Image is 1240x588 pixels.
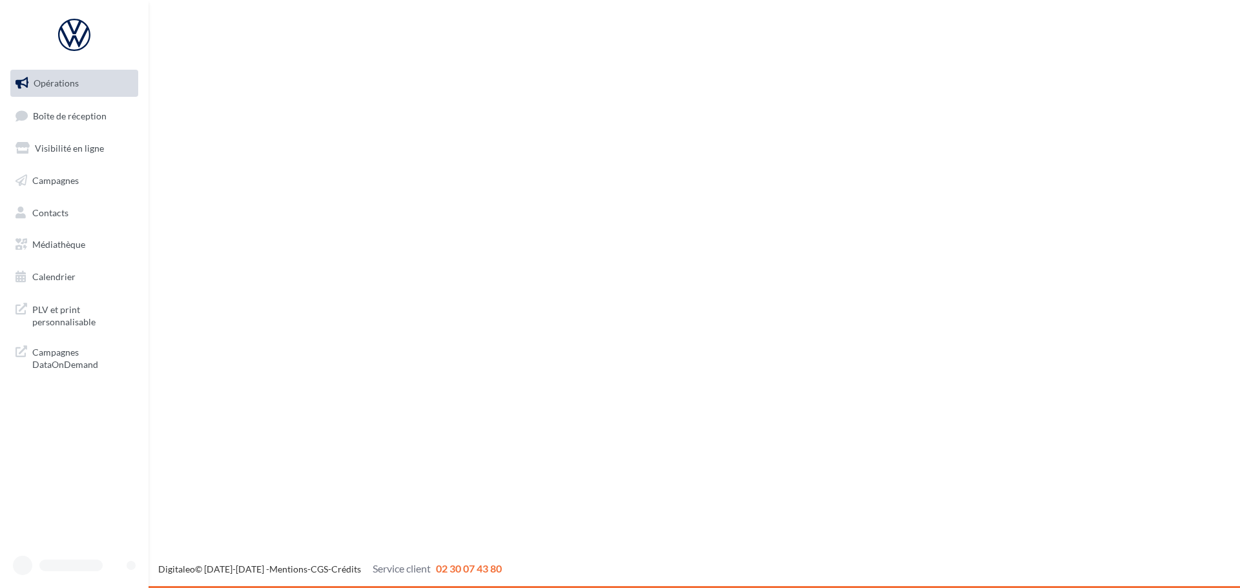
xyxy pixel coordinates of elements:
span: Campagnes DataOnDemand [32,343,133,371]
span: Boîte de réception [33,110,107,121]
span: Médiathèque [32,239,85,250]
a: PLV et print personnalisable [8,296,141,334]
a: Boîte de réception [8,102,141,130]
a: Digitaleo [158,563,195,574]
span: Campagnes [32,175,79,186]
a: Campagnes DataOnDemand [8,338,141,376]
a: Campagnes [8,167,141,194]
span: © [DATE]-[DATE] - - - [158,563,502,574]
span: Service client [373,562,431,574]
a: CGS [311,563,328,574]
span: Contacts [32,207,68,218]
a: Opérations [8,70,141,97]
a: Visibilité en ligne [8,135,141,162]
a: Médiathèque [8,231,141,258]
a: Calendrier [8,263,141,290]
a: Mentions [269,563,307,574]
span: 02 30 07 43 80 [436,562,502,574]
a: Contacts [8,199,141,227]
span: PLV et print personnalisable [32,301,133,329]
span: Opérations [34,77,79,88]
a: Crédits [331,563,361,574]
span: Calendrier [32,271,76,282]
span: Visibilité en ligne [35,143,104,154]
